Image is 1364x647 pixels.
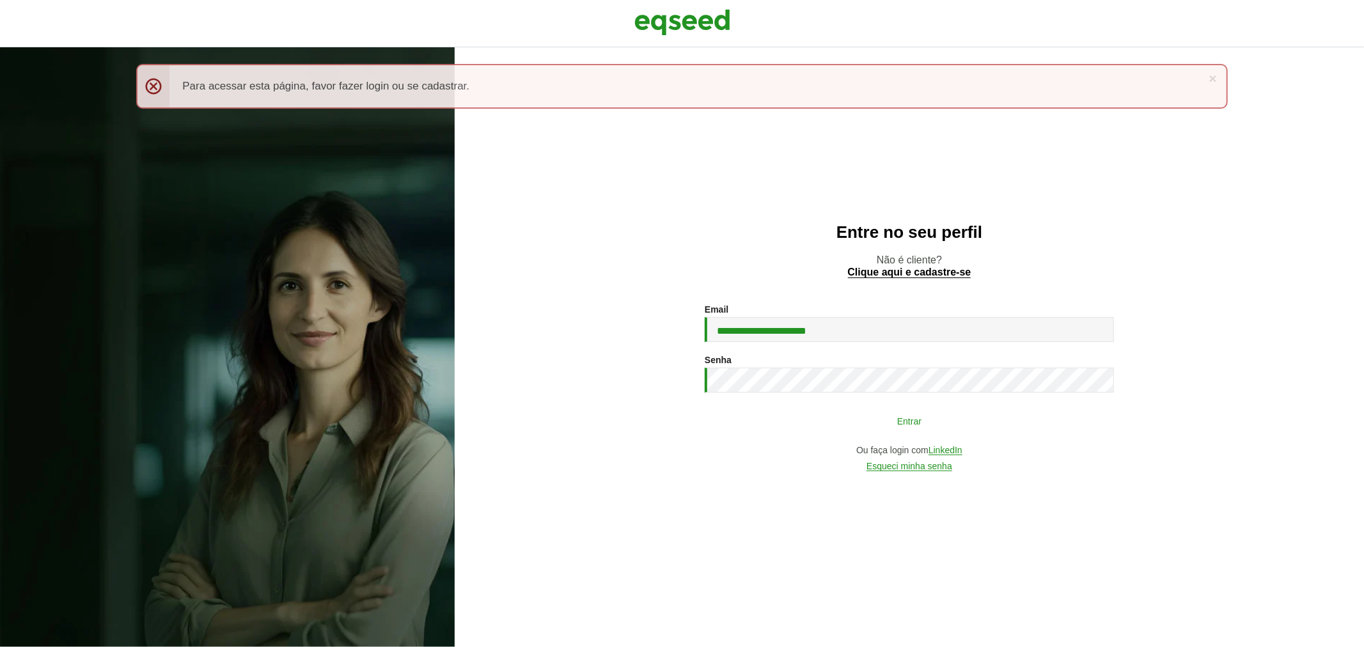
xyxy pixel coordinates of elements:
a: Esqueci minha senha [866,462,952,471]
div: Ou faça login com [705,446,1114,455]
a: Clique aqui e cadastre-se [848,267,971,278]
label: Email [705,305,728,314]
label: Senha [705,355,732,364]
img: EqSeed Logo [634,6,730,38]
a: LinkedIn [929,446,962,455]
a: × [1209,72,1216,85]
button: Entrar [743,409,1076,433]
div: Para acessar esta página, favor fazer login ou se cadastrar. [136,64,1227,109]
p: Não é cliente? [480,254,1338,278]
h2: Entre no seu perfil [480,223,1338,242]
